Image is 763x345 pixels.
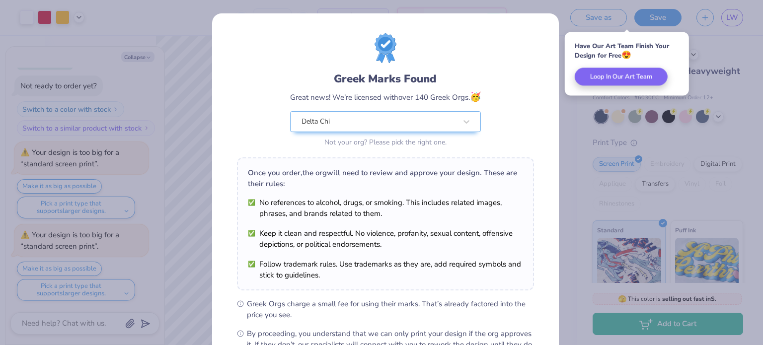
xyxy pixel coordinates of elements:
[575,42,679,60] div: Have Our Art Team Finish Your Design for Free
[248,228,523,250] li: Keep it clean and respectful. No violence, profanity, sexual content, offensive depictions, or po...
[575,68,668,85] button: Loop In Our Art Team
[470,91,481,103] span: 🥳
[248,197,523,219] li: No references to alcohol, drugs, or smoking. This includes related images, phrases, and brands re...
[290,90,481,104] div: Great news! We’re licensed with over 140 Greek Orgs.
[621,50,631,61] span: 😍
[248,259,523,280] li: Follow trademark rules. Use trademarks as they are, add required symbols and stick to guidelines.
[290,71,481,87] div: Greek Marks Found
[247,298,534,320] span: Greek Orgs charge a small fee for using their marks. That’s already factored into the price you see.
[248,167,523,189] div: Once you order, the org will need to review and approve your design. These are their rules:
[375,33,396,63] img: license-marks-badge.png
[290,137,481,147] div: Not your org? Please pick the right one.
